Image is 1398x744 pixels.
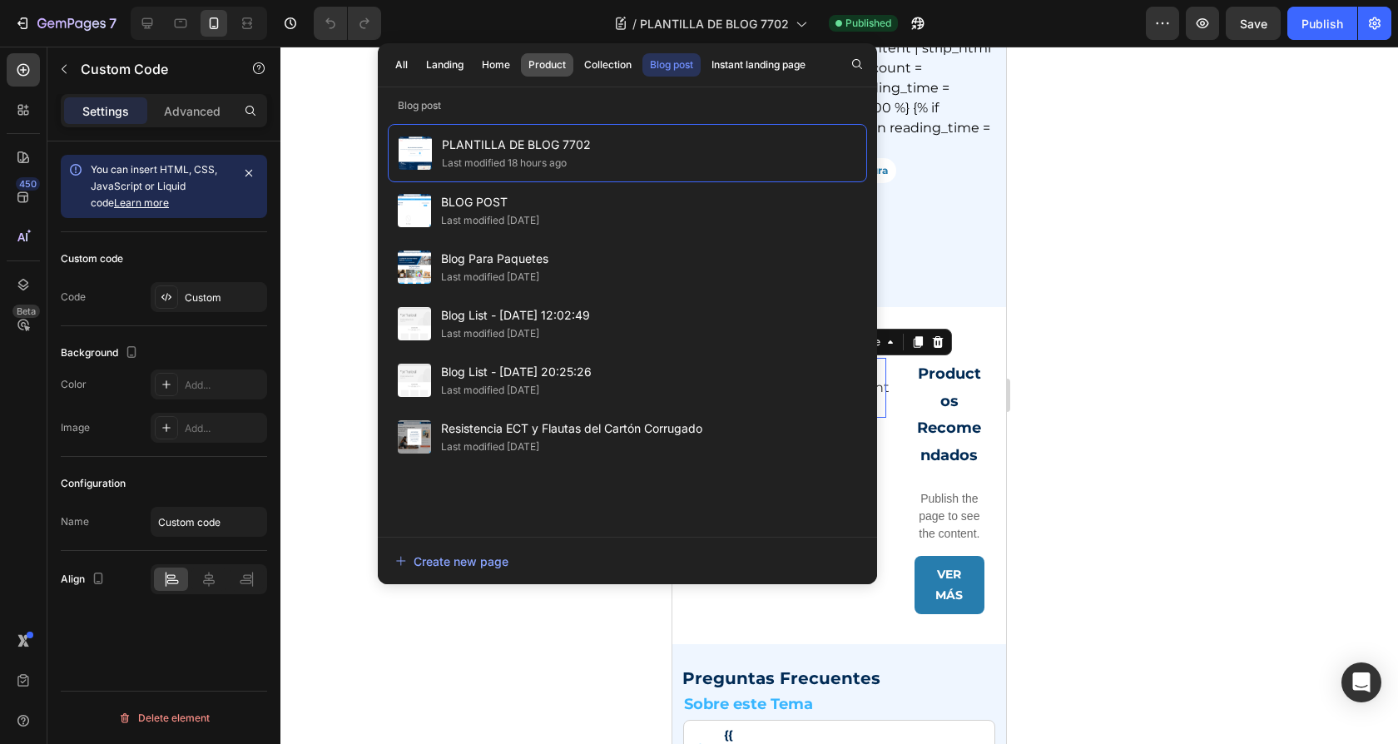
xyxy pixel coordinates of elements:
[845,16,891,31] span: Published
[21,187,314,247] div: {% if article.image %} {% endif %}
[395,553,508,570] div: Create new page
[10,623,324,647] h2: Preguntas Frecuentes
[474,53,518,77] button: Home
[442,135,591,155] span: PLANTILLA DE BLOG 7702
[81,59,222,79] p: Custom Code
[711,57,806,72] div: Instant landing page
[61,476,126,491] div: Configuration
[61,514,89,529] div: Name
[441,362,592,382] span: Blog List - [DATE] 20:25:26
[1341,662,1381,702] div: Open Intercom Messenger
[16,177,40,191] div: 450
[242,444,312,496] p: Publish the page to see the content.
[185,421,263,436] div: Add...
[82,102,129,120] p: Settings
[20,148,53,181] img: gempages_538496748348245124-00990733-d953-4e9d-9a4b-eb26f5e966b0.webp
[61,568,108,591] div: Align
[704,53,813,77] button: Instant landing page
[141,288,211,303] div: Custom Code
[120,311,213,371] div: {{ article.content }}
[60,156,155,174] p: Para Paquetes
[584,57,632,72] div: Collection
[521,53,573,77] button: Product
[441,192,539,212] span: BLOG POST
[442,155,567,171] div: Last modified 18 hours ago
[20,296,93,349] p: Publish the page to see the content.
[640,15,789,32] span: PLANTILLA DE BLOG 7702
[185,378,263,393] div: Add...
[22,112,224,136] div: ⏱️ {{ reading_time }} min de lectura
[185,290,263,305] div: Custom
[12,305,40,318] div: Beta
[262,518,292,559] p: VER MÁS
[109,13,116,33] p: 7
[164,102,221,120] p: Advanced
[114,196,169,209] a: Learn more
[61,420,90,435] div: Image
[242,509,312,568] a: VER MÁS
[441,269,539,285] div: Last modified [DATE]
[426,57,464,72] div: Landing
[632,15,637,32] span: /
[441,382,539,399] div: Last modified [DATE]
[61,342,141,365] div: Background
[61,251,123,266] div: Custom code
[1287,7,1357,40] button: Publish
[528,57,566,72] div: Product
[441,249,548,269] span: Blog Para Paquetes
[52,681,307,725] strong: {{ article.metafields.custom.pregunta_frecuente_1 }}
[118,708,210,728] div: Delete element
[61,377,87,392] div: Color
[441,305,590,325] span: Blog List - [DATE] 12:02:49
[21,207,314,227] img: {{ article.title }}
[441,419,702,439] span: Resistencia ECT y Flautas del Cartón Corrugado
[1240,17,1267,31] span: Save
[394,544,860,578] button: Create new page
[388,53,415,77] button: All
[441,212,539,229] div: Last modified [DATE]
[10,647,324,669] h2: Sobre este Tema
[395,57,408,72] div: All
[642,53,701,77] button: Blog post
[441,325,539,342] div: Last modified [DATE]
[1301,15,1343,32] div: Publish
[91,163,217,209] span: You can insert HTML, CSS, JavaScript or Liquid code
[577,53,639,77] button: Collection
[314,7,381,40] div: Undo/Redo
[1226,7,1281,40] button: Save
[419,53,471,77] button: Landing
[245,318,309,417] strong: Productos Recomendados
[61,290,86,305] div: Code
[650,57,693,72] div: Blog post
[378,97,877,114] p: Blog post
[482,57,510,72] div: Home
[61,705,267,732] button: Delete element
[441,439,539,455] div: Last modified [DATE]
[7,7,124,40] button: 7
